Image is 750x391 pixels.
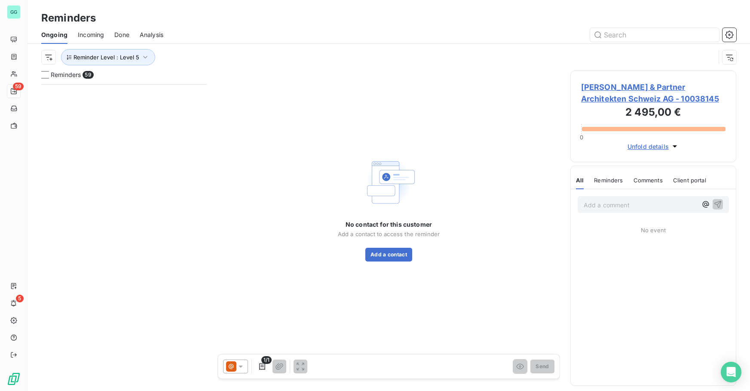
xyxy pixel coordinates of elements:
[628,142,669,151] span: Unfold details
[114,31,129,39] span: Done
[41,84,207,391] div: grid
[7,5,21,19] div: GG
[7,372,21,386] img: Logo LeanPay
[581,105,726,122] h3: 2 495,00 €
[346,220,432,229] span: No contact for this customer
[16,295,24,302] span: 5
[73,54,139,61] span: Reminder Level : Level 5
[634,177,663,184] span: Comments
[61,49,155,65] button: Reminder Level : Level 5
[51,71,81,79] span: Reminders
[625,142,682,151] button: Unfold details
[140,31,163,39] span: Analysis
[721,362,741,382] div: Open Intercom Messenger
[590,28,719,42] input: Search
[83,71,93,79] span: 59
[365,248,412,262] button: Add a contact
[78,31,104,39] span: Incoming
[41,10,96,26] h3: Reminders
[673,177,706,184] span: Client portal
[41,31,67,39] span: Ongoing
[338,231,440,237] span: Add a contact to access the reminder
[594,177,623,184] span: Reminders
[13,83,24,90] span: 59
[581,81,726,105] span: [PERSON_NAME] & Partner Architekten Schweiz AG - 10038145
[580,134,583,141] span: 0
[261,356,272,364] span: 1/1
[576,177,584,184] span: All
[641,227,666,234] span: No event
[361,155,416,210] img: Empty state
[530,360,554,373] button: Send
